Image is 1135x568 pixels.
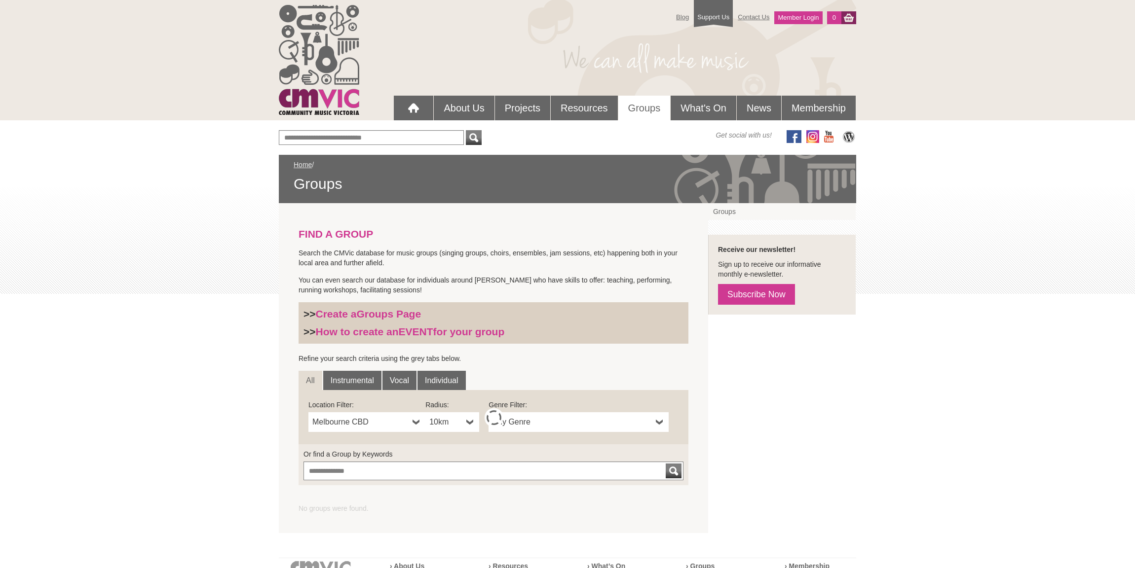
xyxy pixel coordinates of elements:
a: Individual [417,371,466,390]
strong: Groups Page [356,308,421,319]
a: Home [294,161,312,169]
a: Create aGroups Page [316,308,421,319]
p: Search the CMVic database for music groups (singing groups, choirs, ensembles, jam sessions, etc)... [299,248,688,268]
p: Refine your search criteria using the grey tabs below. [299,354,688,363]
a: 10km [425,412,479,432]
h3: >> [303,308,683,320]
a: Instrumental [323,371,381,390]
a: Subscribe Now [718,284,795,305]
h3: >> [303,325,683,338]
a: Projects [495,96,550,120]
a: How to create anEVENTfor your group [316,326,505,337]
span: 10km [429,416,462,428]
span: Any Genre [492,416,652,428]
a: Contact Us [733,8,774,26]
span: Groups [294,175,841,193]
strong: FIND A GROUP [299,228,373,240]
a: Groups [618,96,671,120]
a: Melbourne CBD [308,412,425,432]
a: Any Genre [489,412,669,432]
a: Blog [671,8,694,26]
strong: Receive our newsletter! [718,246,795,253]
a: Membership [782,96,856,120]
a: All [299,371,322,390]
img: CMVic Blog [841,130,856,143]
p: Sign up to receive our informative monthly e-newsletter. [718,259,846,279]
label: Genre Filter: [489,400,669,410]
div: / [294,160,841,193]
img: cmvic_logo.png [279,5,359,115]
img: icon-instagram.png [806,130,819,143]
a: Resources [551,96,618,120]
a: About Us [434,96,494,120]
a: 0 [827,11,841,24]
strong: EVENT [399,326,433,337]
a: What's On [671,96,736,120]
a: Member Login [774,11,822,24]
p: You can even search our database for individuals around [PERSON_NAME] who have skills to offer: t... [299,275,688,295]
span: Get social with us! [716,130,772,140]
label: Radius: [425,400,479,410]
label: Or find a Group by Keywords [303,449,683,459]
a: Groups [708,203,856,220]
a: News [737,96,781,120]
span: Melbourne CBD [312,416,409,428]
ul: No groups were found. [299,503,688,513]
a: Vocal [382,371,416,390]
label: Location Filter: [308,400,425,410]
